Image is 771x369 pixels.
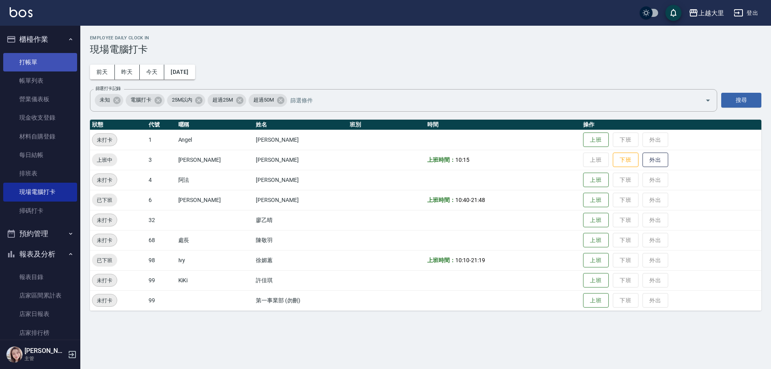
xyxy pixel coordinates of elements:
td: [PERSON_NAME] [254,130,347,150]
a: 店家排行榜 [3,324,77,342]
b: 上班時間： [427,257,455,263]
div: 上越大里 [698,8,724,18]
button: 前天 [90,65,115,80]
span: 10:15 [455,157,469,163]
button: 上越大里 [685,5,727,21]
button: 外出 [642,153,668,167]
span: 10:10 [455,257,469,263]
h5: [PERSON_NAME] [24,347,65,355]
td: Ivy [176,250,254,270]
span: 已下班 [92,196,117,204]
h2: Employee Daily Clock In [90,35,761,41]
label: 篩選打卡記錄 [96,86,121,92]
th: 操作 [581,120,761,130]
b: 上班時間： [427,197,455,203]
td: 徐媚蕙 [254,250,347,270]
img: Logo [10,7,33,17]
div: 未知 [95,94,123,107]
button: 今天 [140,65,165,80]
th: 班別 [348,120,426,130]
td: 許佳琪 [254,270,347,290]
button: 昨天 [115,65,140,80]
div: 超過25M [208,94,246,107]
button: 上班 [583,273,609,288]
a: 排班表 [3,164,77,183]
a: 每日結帳 [3,146,77,164]
span: 未打卡 [92,276,117,285]
td: 3 [147,150,176,170]
button: 上班 [583,293,609,308]
td: 陳敬羽 [254,230,347,250]
button: Open [702,94,714,107]
span: 未打卡 [92,296,117,305]
th: 姓名 [254,120,347,130]
td: [PERSON_NAME] [254,170,347,190]
span: 21:19 [471,257,485,263]
td: 阿法 [176,170,254,190]
th: 時間 [425,120,581,130]
h3: 現場電腦打卡 [90,44,761,55]
a: 店家區間累計表 [3,286,77,305]
td: 6 [147,190,176,210]
th: 暱稱 [176,120,254,130]
td: 第一事業部 (勿刪) [254,290,347,310]
td: 1 [147,130,176,150]
button: 搜尋 [721,93,761,108]
span: 未打卡 [92,236,117,245]
td: 99 [147,290,176,310]
p: 主管 [24,355,65,362]
button: 下班 [613,153,638,167]
td: [PERSON_NAME] [254,150,347,170]
a: 帳單列表 [3,71,77,90]
a: 打帳單 [3,53,77,71]
button: 上班 [583,233,609,248]
button: 登出 [730,6,761,20]
img: Person [6,347,22,363]
span: 10:40 [455,197,469,203]
a: 現場電腦打卡 [3,183,77,201]
a: 報表目錄 [3,268,77,286]
div: 超過50M [249,94,287,107]
td: 廖乙晴 [254,210,347,230]
td: 68 [147,230,176,250]
button: 上班 [583,173,609,188]
button: save [665,5,681,21]
span: 未打卡 [92,176,117,184]
a: 店家日報表 [3,305,77,323]
input: 篩選條件 [288,93,691,107]
a: 現金收支登錄 [3,108,77,127]
a: 營業儀表板 [3,90,77,108]
b: 上班時間： [427,157,455,163]
td: 32 [147,210,176,230]
span: 電腦打卡 [126,96,156,104]
td: 處長 [176,230,254,250]
td: - [425,190,581,210]
span: 上班中 [92,156,117,164]
button: 預約管理 [3,223,77,244]
span: 超過50M [249,96,279,104]
th: 代號 [147,120,176,130]
button: [DATE] [164,65,195,80]
td: 4 [147,170,176,190]
td: [PERSON_NAME] [176,150,254,170]
td: KiKi [176,270,254,290]
td: 99 [147,270,176,290]
a: 掃碼打卡 [3,202,77,220]
td: Angel [176,130,254,150]
button: 報表及分析 [3,244,77,265]
button: 上班 [583,213,609,228]
td: [PERSON_NAME] [176,190,254,210]
span: 25M以內 [167,96,197,104]
span: 超過25M [208,96,238,104]
a: 材料自購登錄 [3,127,77,146]
button: 上班 [583,193,609,208]
button: 上班 [583,253,609,268]
th: 狀態 [90,120,147,130]
span: 21:48 [471,197,485,203]
div: 25M以內 [167,94,206,107]
td: - [425,250,581,270]
td: [PERSON_NAME] [254,190,347,210]
span: 未知 [95,96,115,104]
button: 櫃檯作業 [3,29,77,50]
div: 電腦打卡 [126,94,165,107]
